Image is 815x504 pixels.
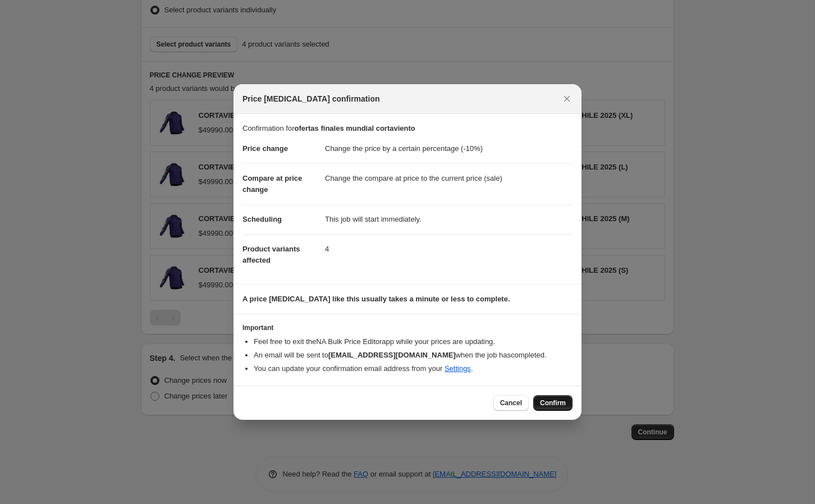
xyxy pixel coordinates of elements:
li: Feel free to exit the NA Bulk Price Editor app while your prices are updating. [254,336,573,347]
dd: Change the compare at price to the current price (sale) [325,163,573,193]
b: ofertas finales mundial cortaviento [294,124,415,132]
span: Price [MEDICAL_DATA] confirmation [242,93,380,104]
dd: This job will start immediately. [325,204,573,234]
span: Price change [242,144,288,153]
button: Confirm [533,395,573,411]
span: Scheduling [242,215,282,223]
dd: 4 [325,234,573,264]
button: Cancel [493,395,529,411]
b: [EMAIL_ADDRESS][DOMAIN_NAME] [328,351,456,359]
button: Close [559,91,575,107]
b: A price [MEDICAL_DATA] like this usually takes a minute or less to complete. [242,295,510,303]
span: Cancel [500,398,522,407]
p: Confirmation for [242,123,573,134]
span: Confirm [540,398,566,407]
li: An email will be sent to when the job has completed . [254,350,573,361]
a: Settings [445,364,471,373]
span: Compare at price change [242,174,302,194]
span: Product variants affected [242,245,300,264]
li: You can update your confirmation email address from your . [254,363,573,374]
dd: Change the price by a certain percentage (-10%) [325,134,573,163]
h3: Important [242,323,573,332]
